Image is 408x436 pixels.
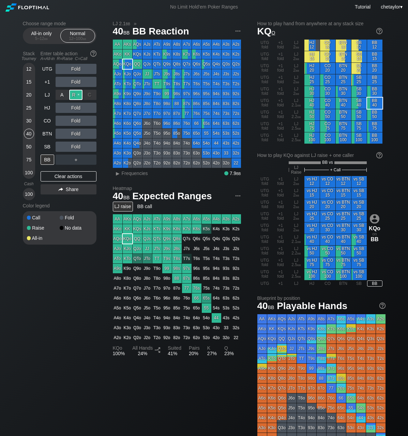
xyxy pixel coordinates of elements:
div: JJ [142,69,152,79]
div: 64s [212,119,221,128]
div: A2s [231,40,241,49]
div: 42s [231,139,241,148]
div: 84s [212,99,221,108]
span: bb [297,114,301,119]
div: LJ 2 [289,86,304,97]
img: Split arrow icon [155,347,160,353]
div: J5o [142,129,152,138]
div: AJs [142,40,152,49]
span: ✕ [76,93,80,96]
div: J6o [142,119,152,128]
div: Tourney [20,56,38,61]
span: bb [297,137,301,142]
div: 87s [182,99,192,108]
div: 64o [192,139,201,148]
img: help.32db89a4.svg [379,302,386,309]
div: SB 75 [351,121,367,132]
div: HJ 30 [304,86,320,97]
div: AQo [113,59,122,69]
span: bb [123,28,130,36]
span: bb [296,68,299,73]
div: Q8o [133,99,142,108]
div: Q4o [133,139,142,148]
div: All-in only [26,29,57,42]
div: A8o [113,99,122,108]
div: BB 100 [367,132,382,144]
div: All-in [27,236,60,241]
div: Raise [56,90,96,100]
div: SB 15 [351,51,367,62]
div: K8o [123,99,132,108]
div: A7o [113,109,122,118]
div: J4o [142,139,152,148]
div: 86o [172,119,182,128]
div: ATs [152,40,162,49]
div: 75s [202,109,211,118]
div: T2s [231,79,241,89]
div: QTo [133,79,142,89]
div: UTG fold [257,86,273,97]
div: SB [41,142,54,152]
div: K8s [172,49,182,59]
div: BTN 25 [336,74,351,86]
div: 72s [231,109,241,118]
div: K4o [123,139,132,148]
div: +1 fold [273,86,288,97]
div: Fold [56,116,96,126]
div: T4o [152,139,162,148]
span: bb [82,36,86,41]
div: A7s [182,40,192,49]
div: Q6o [133,119,142,128]
div: J9o [142,89,152,99]
div: K3s [222,49,231,59]
div: A4s [212,40,221,49]
div: SB 25 [351,74,367,86]
div: 94o [162,139,172,148]
div: A5s [202,40,211,49]
div: BB 75 [367,121,382,132]
div: 98o [162,99,172,108]
div: 95o [162,129,172,138]
div: K4s [212,49,221,59]
div: K5s [202,49,211,59]
div: 73o [182,148,192,158]
div: A5o [113,129,122,138]
div: 96o [162,119,172,128]
div: UTG fold [257,74,273,86]
div: 53s [222,129,231,138]
h2: Choose range mode [23,21,96,26]
div: 54o [202,139,211,148]
a: Tutorial [355,4,371,10]
div: +1 fold [273,74,288,86]
span: bb [296,56,299,61]
div: Q5s [202,59,211,69]
span: bb [126,21,130,26]
div: +1 fold [273,132,288,144]
div: Q3o [133,148,142,158]
div: 87o [172,109,182,118]
div: LJ 2.5 [289,132,304,144]
div: KTs [152,49,162,59]
div: 63o [192,148,201,158]
div: SB 20 [351,63,367,74]
div: K9o [123,89,132,99]
img: ellipsis.fd386fe8.svg [234,27,242,35]
div: A8s [172,40,182,49]
div: QTs [152,59,162,69]
div: Q2s [231,59,241,69]
div: 88 [172,99,182,108]
div: 100 [24,189,34,199]
div: QQ [133,59,142,69]
div: Normal [62,29,93,42]
div: KJo [123,69,132,79]
div: LJ 2.1 [289,98,304,109]
div: Raise [27,226,60,230]
img: help.32db89a4.svg [376,27,383,35]
div: UTG fold [257,51,273,62]
div: BTN 100 [336,132,351,144]
div: +1 fold [273,98,288,109]
div: HJ 20 [304,63,320,74]
div: 93s [222,89,231,99]
h2: How to play hand from anywhere at any stack size [257,21,382,26]
div: 25 [24,103,34,113]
